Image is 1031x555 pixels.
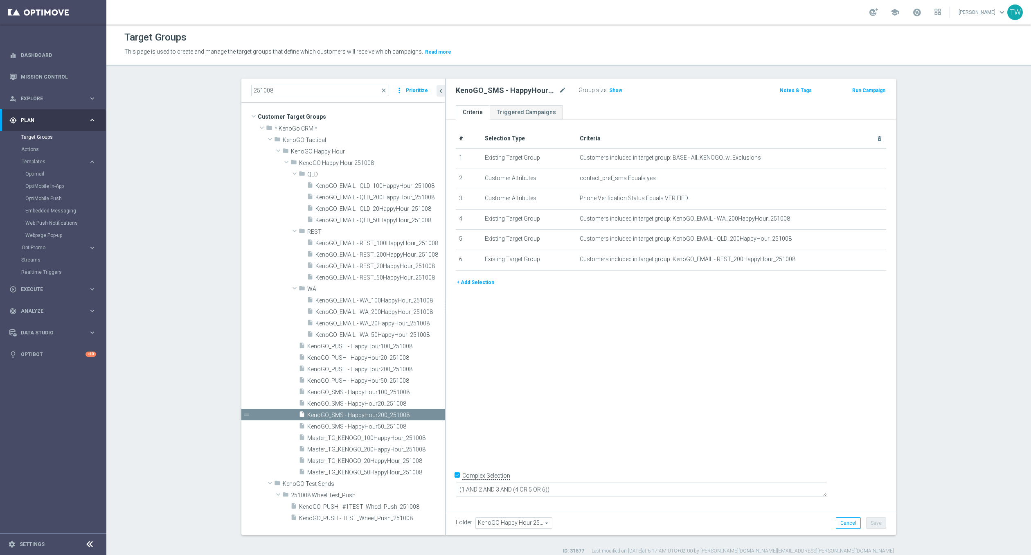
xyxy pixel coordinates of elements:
div: Dashboard [9,44,96,66]
button: lightbulb Optibot +10 [9,351,97,358]
i: insert_drive_file [307,308,313,317]
td: 5 [456,230,482,250]
div: +10 [86,352,96,357]
span: Explore [21,96,88,101]
td: Existing Target Group [482,230,576,250]
span: KenoGO_EMAIL - WA_50HappyHour_251008 [315,332,445,338]
span: KenoGO_EMAIL - WA_100HappyHour_251008 [315,297,445,304]
span: KenoGO Tactical [283,137,445,144]
i: insert_drive_file [307,296,313,306]
button: Notes & Tags [779,86,813,95]
i: folder [299,170,305,180]
i: insert_drive_file [307,216,313,226]
i: keyboard_arrow_right [88,285,96,293]
span: KenoGO_EMAIL - REST_20HappyHour_251008 [315,263,445,270]
i: folder [266,124,272,134]
span: KenoGO_PUSH - HappyHour200_251008 [307,366,445,373]
label: Complex Selection [462,472,510,480]
label: Last modified on [DATE] at 6:17 AM UTC+02:00 by [PERSON_NAME][DOMAIN_NAME][EMAIL_ADDRESS][PERSON_... [592,548,894,555]
i: folder [299,285,305,294]
span: KenoGO Test Sends [283,481,445,487]
span: KenoGO_EMAIL - QLD_100HappyHour_251008 [315,183,445,190]
a: Webpage Pop-up [25,232,85,239]
span: school [890,8,899,17]
span: Data Studio [21,330,88,335]
span: keyboard_arrow_down [997,8,1006,17]
div: Explore [9,95,88,102]
div: OptiMobile In-App [25,180,106,192]
span: * KenoGo CRM * [275,125,445,132]
a: Triggered Campaigns [490,105,563,120]
span: OptiPromo [22,245,80,250]
i: insert_drive_file [299,365,305,375]
i: folder [282,147,289,157]
button: Read more [424,47,452,56]
span: Customer Target Groups [258,111,445,122]
span: KenoGO_SMS - HappyHour50_251008 [307,423,445,430]
i: keyboard_arrow_right [88,95,96,102]
i: insert_drive_file [307,193,313,203]
label: ID: 31577 [563,548,584,555]
span: KenoGO_EMAIL - REST_100HappyHour_251008 [315,240,445,247]
td: Customer Attributes [482,169,576,189]
th: # [456,129,482,148]
span: QLD [307,171,445,178]
button: gps_fixed Plan keyboard_arrow_right [9,117,97,124]
div: track_changes Analyze keyboard_arrow_right [9,308,97,314]
span: KenoGO_EMAIL - QLD_50HappyHour_251008 [315,217,445,224]
i: keyboard_arrow_right [88,329,96,336]
i: keyboard_arrow_right [88,116,96,124]
th: Selection Type [482,129,576,148]
i: folder [299,228,305,237]
span: KenoGO_PUSH - HappyHour100_251008 [307,343,445,350]
i: insert_drive_file [299,342,305,352]
a: Criteria [456,105,490,120]
i: insert_drive_file [299,457,305,466]
span: Phone Verification Status Equals VERIFIED [580,195,688,202]
div: Templates [22,159,88,164]
button: person_search Explore keyboard_arrow_right [9,95,97,102]
i: more_vert [395,85,403,96]
i: insert_drive_file [299,468,305,478]
label: Folder [456,519,472,526]
div: Data Studio [9,329,88,336]
input: Quick find group or folder [251,85,389,96]
i: mode_edit [559,86,566,95]
div: OptiPromo [21,241,106,254]
i: insert_drive_file [299,411,305,420]
div: Optibot [9,343,96,365]
div: Data Studio keyboard_arrow_right [9,329,97,336]
i: insert_drive_file [299,445,305,455]
div: Actions [21,143,106,156]
i: insert_drive_file [299,388,305,397]
i: insert_drive_file [299,434,305,443]
div: Embedded Messaging [25,205,106,217]
span: KenoGO_PUSH - TEST_Wheel_Push_251008 [299,515,445,522]
i: folder [274,136,281,145]
span: KenoGO Happy Hour [291,148,445,155]
div: OptiPromo [22,245,88,250]
span: Plan [21,118,88,123]
i: keyboard_arrow_right [88,244,96,252]
div: Streams [21,254,106,266]
button: play_circle_outline Execute keyboard_arrow_right [9,286,97,293]
a: Actions [21,146,85,153]
a: Embedded Messaging [25,208,85,214]
a: Streams [21,257,85,263]
button: chevron_left [437,85,445,97]
span: REST [307,228,445,235]
button: OptiPromo keyboard_arrow_right [21,244,97,251]
a: Target Groups [21,134,85,140]
i: insert_drive_file [307,319,313,329]
div: Target Groups [21,131,106,143]
span: KenoGO_EMAIL - WA_20HappyHour_251008 [315,320,445,327]
i: folder [282,491,289,501]
div: Web Push Notifications [25,217,106,229]
a: Mission Control [21,66,96,88]
span: Analyze [21,309,88,314]
i: insert_drive_file [307,205,313,214]
span: KenoGO_EMAIL - WA_200HappyHour_251008 [315,309,445,316]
